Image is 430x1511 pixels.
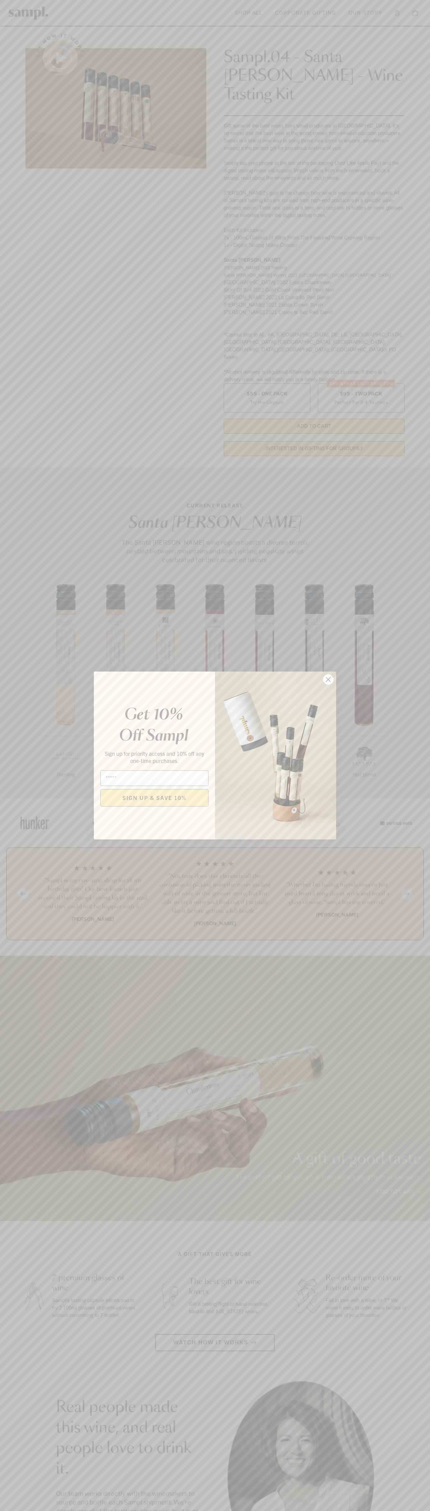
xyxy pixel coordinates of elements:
input: Email [100,770,208,786]
img: 96933287-25a1-481a-a6d8-4dd623390dc6.png [215,672,336,839]
span: Sign up for priority access and 10% off any one-time purchases. [105,750,204,764]
button: SIGN UP & SAVE 10% [100,789,208,806]
button: Close dialog [323,674,334,685]
em: Get 10% Off Sampl [119,708,188,744]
